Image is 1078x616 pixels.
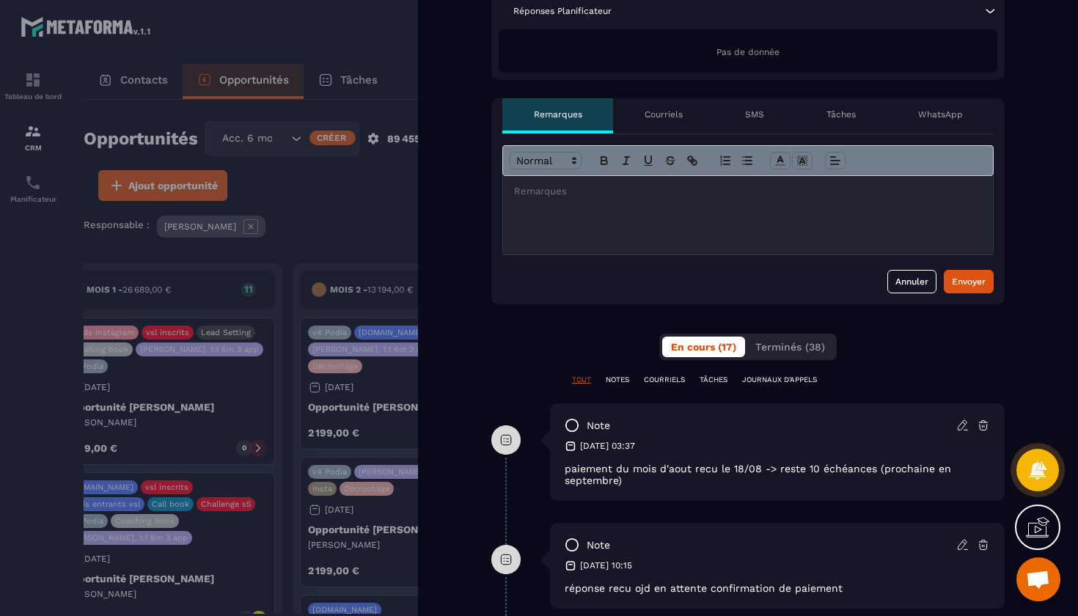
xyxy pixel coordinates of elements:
button: Terminés (38) [747,337,834,357]
a: Ouvrir le chat [1016,557,1060,601]
p: Courriels [645,109,683,120]
p: paiement du mois d'aout recu le 18/08 -> reste 10 échéances (prochaine en septembre) [565,463,990,486]
p: réponse recu ojd en attente confirmation de paiement [565,582,990,594]
p: TOUT [572,375,591,385]
p: Remarques [534,109,582,120]
p: note [587,538,610,552]
div: Envoyer [952,274,986,289]
p: SMS [745,109,764,120]
p: TÂCHES [700,375,727,385]
span: Terminés (38) [755,341,825,353]
span: En cours (17) [671,341,736,353]
p: note [587,419,610,433]
p: [DATE] 10:15 [580,560,632,571]
p: JOURNAUX D'APPELS [742,375,817,385]
button: Annuler [887,270,936,293]
p: COURRIELS [644,375,685,385]
p: Tâches [826,109,856,120]
p: NOTES [606,375,629,385]
p: WhatsApp [918,109,963,120]
button: Envoyer [944,270,994,293]
p: [DATE] 03:37 [580,440,635,452]
button: En cours (17) [662,337,745,357]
